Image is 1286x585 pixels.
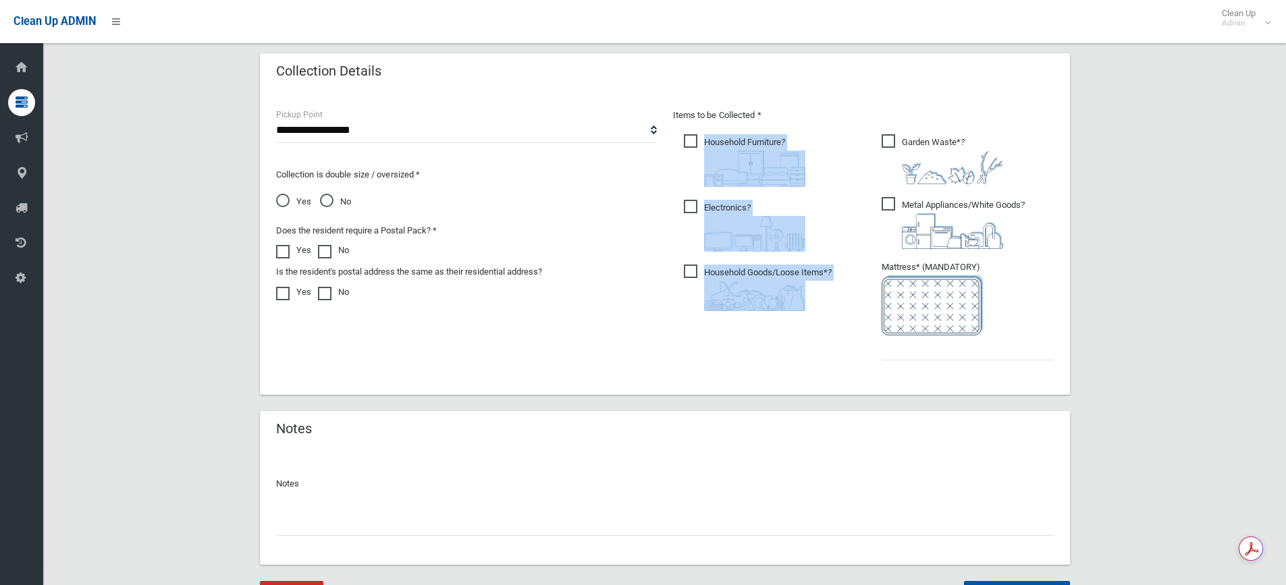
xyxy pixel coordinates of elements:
[902,213,1003,249] img: 36c1b0289cb1767239cdd3de9e694f19.png
[276,284,311,300] label: Yes
[673,107,1054,123] p: Items to be Collected *
[260,416,328,442] header: Notes
[320,194,351,210] span: No
[318,242,349,258] label: No
[260,58,398,84] header: Collection Details
[1215,8,1269,28] span: Clean Up
[276,476,1054,492] p: Notes
[882,197,1025,249] span: Metal Appliances/White Goods
[882,134,1003,184] span: Garden Waste*
[902,150,1003,184] img: 4fd8a5c772b2c999c83690221e5242e0.png
[704,216,805,252] img: 394712a680b73dbc3d2a6a3a7ffe5a07.png
[14,15,96,28] span: Clean Up ADMIN
[882,262,1054,335] span: Mattress* (MANDATORY)
[882,275,983,335] img: e7408bece873d2c1783593a074e5cb2f.png
[704,267,832,311] i: ?
[276,167,657,183] p: Collection is double size / oversized *
[704,281,805,311] img: b13cc3517677393f34c0a387616ef184.png
[684,200,805,252] span: Electronics
[902,137,1003,184] i: ?
[276,264,542,280] label: Is the resident's postal address the same as their residential address?
[684,264,832,311] span: Household Goods/Loose Items*
[902,200,1025,249] i: ?
[276,223,437,239] label: Does the resident require a Postal Pack? *
[276,242,311,258] label: Yes
[1222,18,1256,28] small: Admin
[276,194,311,210] span: Yes
[704,202,805,252] i: ?
[704,137,805,187] i: ?
[704,150,805,187] img: aa9efdbe659d29b613fca23ba79d85cb.png
[684,134,805,187] span: Household Furniture
[318,284,349,300] label: No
